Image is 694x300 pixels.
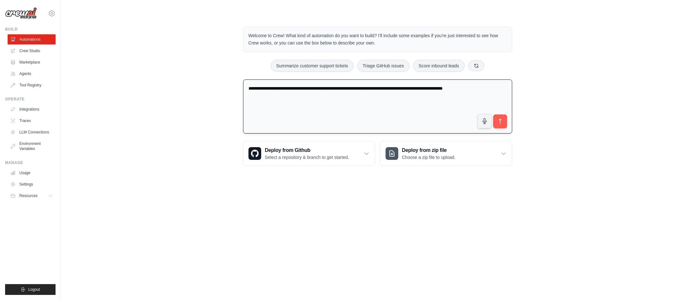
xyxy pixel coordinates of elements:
[8,69,56,79] a: Agents
[5,27,56,32] div: Build
[402,147,456,154] h3: Deploy from zip file
[265,147,349,154] h3: Deploy from Github
[8,191,56,201] button: Resources
[271,60,353,72] button: Summarize customer support tickets
[413,60,465,72] button: Score inbound leads
[5,97,56,102] div: Operate
[8,80,56,90] a: Tool Registry
[8,179,56,189] a: Settings
[357,60,409,72] button: Triage GitHub issues
[8,104,56,114] a: Integrations
[8,34,56,44] a: Automations
[8,46,56,56] a: Crew Studio
[8,139,56,154] a: Environment Variables
[5,160,56,165] div: Manage
[265,154,349,160] p: Select a repository & branch to get started.
[28,287,40,292] span: Logout
[402,154,456,160] p: Choose a zip file to upload.
[662,269,694,300] iframe: Chat Widget
[5,284,56,295] button: Logout
[8,57,56,67] a: Marketplace
[8,116,56,126] a: Traces
[248,32,507,47] p: Welcome to Crew! What kind of automation do you want to build? I'll include some examples if you'...
[5,7,37,19] img: Logo
[8,127,56,137] a: LLM Connections
[8,168,56,178] a: Usage
[662,269,694,300] div: Widget de chat
[19,193,37,198] span: Resources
